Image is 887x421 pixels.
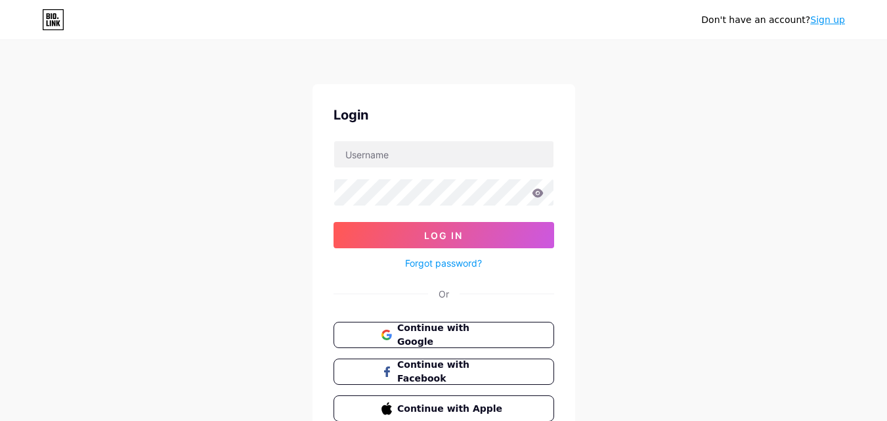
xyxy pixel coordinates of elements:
[334,141,553,167] input: Username
[334,105,554,125] div: Login
[701,13,845,27] div: Don't have an account?
[334,222,554,248] button: Log In
[397,358,506,386] span: Continue with Facebook
[439,287,449,301] div: Or
[424,230,463,241] span: Log In
[405,256,482,270] a: Forgot password?
[810,14,845,25] a: Sign up
[397,402,506,416] span: Continue with Apple
[334,359,554,385] button: Continue with Facebook
[334,322,554,348] button: Continue with Google
[397,321,506,349] span: Continue with Google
